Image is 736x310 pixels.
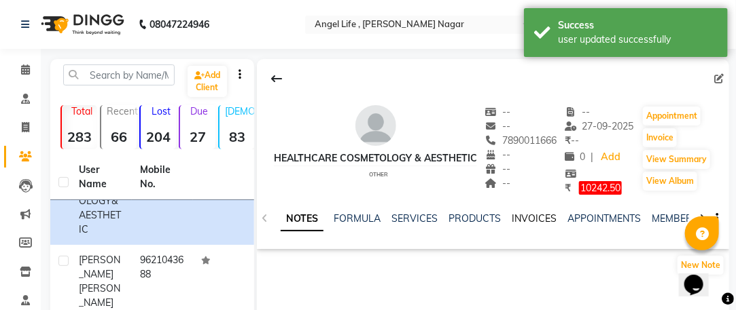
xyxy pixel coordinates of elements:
[63,64,175,85] input: Search by Name/Mobile/Email/Code
[679,256,722,296] iframe: chat widget
[565,182,571,194] span: ₹
[591,150,593,164] span: |
[449,212,502,225] a: PRODUCTS
[643,172,697,191] button: View Album
[225,105,255,117] p: [DEMOGRAPHIC_DATA]
[35,5,128,43] img: logo
[599,148,623,167] a: Add
[188,66,226,97] a: Add Client
[485,163,511,175] span: --
[579,181,622,195] span: 10242.50
[132,155,193,200] th: Mobile No.
[485,149,511,161] span: --
[334,212,381,225] a: FORMULA
[568,212,642,225] a: APPOINTMENTS
[565,134,571,147] span: ₹
[643,128,677,147] button: Invoice
[565,134,579,147] span: --
[220,128,255,145] strong: 83
[281,207,323,231] a: NOTES
[652,212,716,225] a: MEMBERSHIP
[643,106,701,125] button: Appointment
[107,105,137,117] p: Recent
[485,177,511,189] span: --
[485,134,557,147] span: 7890011666
[485,120,511,132] span: --
[71,155,132,200] th: User Name
[146,105,176,117] p: Lost
[355,105,396,146] img: avatar
[183,105,215,117] p: Due
[141,128,176,145] strong: 204
[101,128,137,145] strong: 66
[558,33,718,47] div: user updated successfully
[485,106,511,118] span: --
[678,256,724,275] button: New Note
[369,171,388,178] span: other
[262,66,291,92] div: Back to Client
[565,120,634,132] span: 27-09-2025
[150,5,209,43] b: 08047224946
[565,106,591,118] span: --
[79,282,120,309] span: [PERSON_NAME]
[67,105,97,117] p: Total
[274,151,477,166] div: HEALTHCARE COSMETOLOGY & AESTHETIC
[512,212,557,225] a: INVOICES
[62,128,97,145] strong: 283
[79,195,121,235] span: & AESTHETIC
[79,254,120,280] span: [PERSON_NAME]
[392,212,438,225] a: SERVICES
[558,18,718,33] div: Success
[643,150,710,169] button: View Summary
[180,128,215,145] strong: 27
[565,151,585,163] span: 0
